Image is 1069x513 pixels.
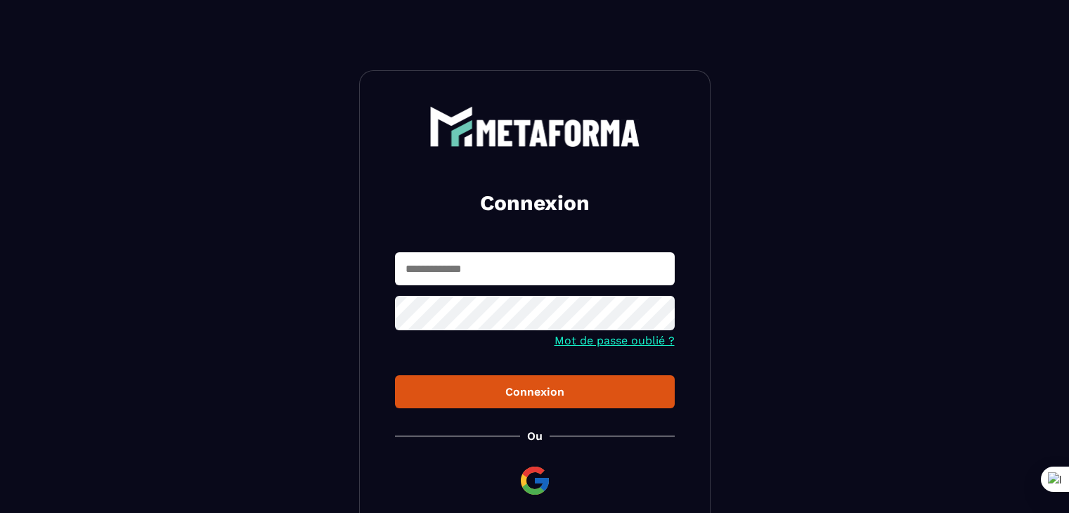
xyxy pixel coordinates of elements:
[395,106,675,147] a: logo
[527,429,543,443] p: Ou
[555,334,675,347] a: Mot de passe oublié ?
[412,189,658,217] h2: Connexion
[395,375,675,408] button: Connexion
[518,464,552,498] img: google
[406,385,663,398] div: Connexion
[429,106,640,147] img: logo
